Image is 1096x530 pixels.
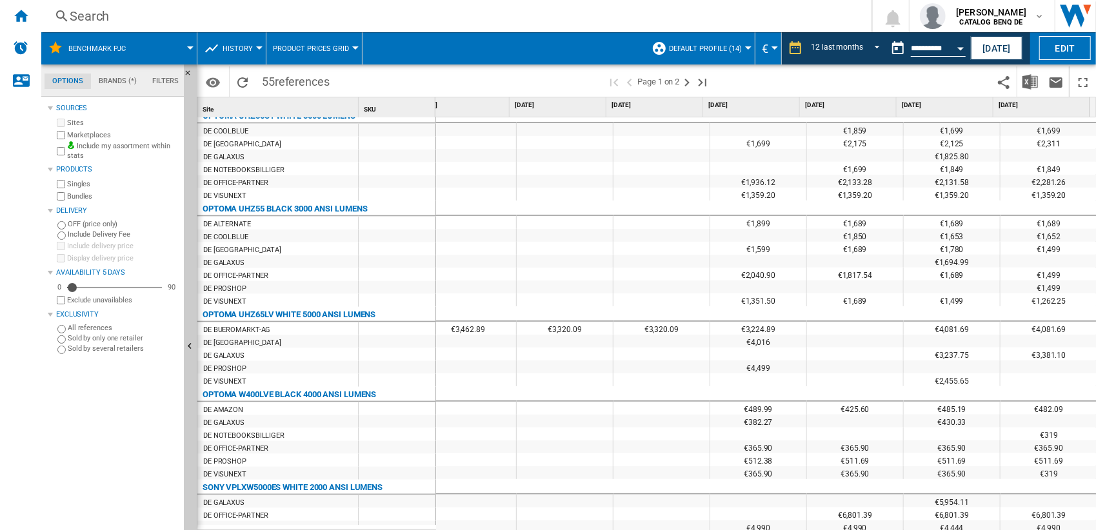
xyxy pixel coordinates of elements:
[57,242,65,250] input: Include delivery price
[904,149,1000,162] div: €1,825.80
[1070,66,1096,97] button: Maximize
[807,242,903,255] div: €1,689
[710,175,806,188] div: €1,936.12
[68,344,179,353] label: Sold by several retailers
[57,143,65,159] input: Include my assortment within stats
[203,375,246,388] div: DE VISUNEXT
[710,402,806,415] div: €489.99
[57,335,66,344] input: Sold by only one retailer
[203,201,368,217] div: OPTOMA UHZ55 BLACK 3000 ANSI LUMENS
[517,322,613,335] div: €3,320.09
[904,466,1000,479] div: €365.90
[904,373,1000,386] div: €2,455.65
[67,295,179,305] label: Exclude unavailables
[57,325,66,333] input: All references
[57,231,66,240] input: Include Delivery Fee
[255,66,336,93] span: 55
[57,180,65,188] input: Singles
[200,97,358,117] div: Site Sort None
[203,231,248,244] div: DE COOLBLUE
[710,466,806,479] div: €365.90
[810,38,885,59] md-select: REPORTS.WIZARD.STEPS.REPORT.STEPS.REPORT_OPTIONS.PERIOD: 12 last months
[57,119,65,127] input: Sites
[904,322,1000,335] div: €4,081.69
[203,190,246,202] div: DE VISUNEXT
[805,101,893,110] span: [DATE]
[807,175,903,188] div: €2,133.28
[56,103,179,113] div: Sources
[807,136,903,149] div: €2,175
[609,97,702,113] div: [DATE]
[203,125,248,138] div: DE COOLBLUE
[420,322,516,335] div: €3,462.89
[960,18,1023,26] b: CATALOG BENQ DE
[515,101,603,110] span: [DATE]
[710,453,806,466] div: €512.38
[710,242,806,255] div: €1,599
[710,216,806,229] div: €1,899
[971,36,1022,60] button: [DATE]
[904,453,1000,466] div: €511.69
[68,219,179,229] label: OFF (price only)
[204,32,259,64] div: History
[1043,66,1069,97] button: Send this report by email
[67,141,75,149] img: mysite-bg-18x18.png
[807,123,903,136] div: €1,859
[203,362,246,375] div: DE PROSHOP
[275,75,330,88] span: references
[1039,36,1091,60] button: Edit
[807,188,903,201] div: €1,359.20
[904,188,1000,201] div: €1,359.20
[203,509,268,522] div: DE OFFICE-PARTNER
[613,322,710,335] div: €3,320.09
[710,322,806,335] div: €3,224.89
[807,453,903,466] div: €511.69
[415,97,509,113] div: [DATE]
[885,32,968,64] div: This report is based on a date in the past.
[637,66,679,97] span: Page 1 on 2
[203,106,214,113] span: Site
[48,32,190,64] div: Benchmark PJC
[904,348,1000,360] div: €3,237.75
[203,164,284,177] div: DE NOTEBOOKSBILLIGER
[57,131,65,139] input: Marketplaces
[67,141,179,161] label: Include my assortment within stats
[904,123,1000,136] div: €1,699
[710,360,806,373] div: €4,499
[622,66,637,97] button: >Previous page
[956,6,1026,19] span: [PERSON_NAME]
[807,440,903,453] div: €365.90
[230,66,255,97] button: Reload
[807,268,903,280] div: €1,817.54
[669,44,742,53] span: Default profile (14)
[57,254,65,262] input: Display delivery price
[904,255,1000,268] div: €1,694.99
[203,417,244,429] div: DE GALAXUS
[70,7,838,25] div: Search
[203,387,376,402] div: OPTOMA W400LVE BLACK 4000 ANSI LUMENS
[710,136,806,149] div: €1,699
[164,282,179,292] div: 90
[669,32,748,64] button: Default profile (14)
[710,268,806,280] div: €2,040.90
[762,32,775,64] button: €
[203,257,244,270] div: DE GALAXUS
[802,97,896,113] div: [DATE]
[1022,74,1038,90] img: excel-24x24.png
[1017,66,1043,97] button: Download in Excel
[203,307,375,322] div: OPTOMA UHZ65LV WHITE 5000 ANSI LUMENS
[361,97,435,117] div: Sort None
[679,66,695,97] button: Next page
[13,40,28,55] img: alerts-logo.svg
[203,138,281,151] div: DE [GEOGRAPHIC_DATA]
[57,346,66,354] input: Sold by several retailers
[144,74,186,89] md-tab-item: Filters
[203,349,244,362] div: DE GALAXUS
[68,230,179,239] label: Include Delivery Fee
[68,44,126,53] span: Benchmark PJC
[904,440,1000,453] div: €365.90
[807,507,903,520] div: €6,801.39
[57,192,65,201] input: Bundles
[361,97,435,117] div: SKU Sort None
[996,97,1090,113] div: [DATE]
